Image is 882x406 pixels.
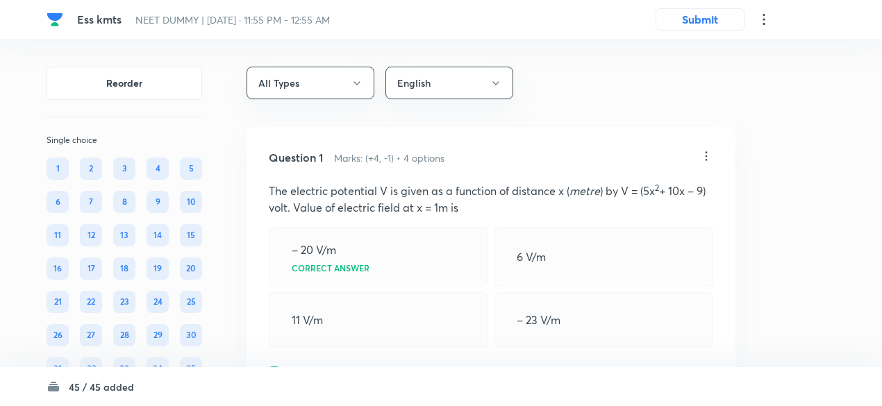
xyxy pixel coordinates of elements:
[47,158,69,180] div: 1
[517,312,560,328] p: – 23 V/m
[47,191,69,213] div: 6
[147,158,169,180] div: 4
[113,291,135,313] div: 23
[180,257,202,280] div: 20
[147,191,169,213] div: 9
[147,224,169,246] div: 14
[80,191,102,213] div: 7
[180,191,202,213] div: 10
[285,364,322,379] h6: Solution
[47,357,69,380] div: 31
[180,357,202,380] div: 35
[47,224,69,246] div: 11
[47,291,69,313] div: 21
[180,224,202,246] div: 15
[147,257,169,280] div: 19
[180,324,202,346] div: 30
[113,324,135,346] div: 28
[180,291,202,313] div: 25
[80,291,102,313] div: 22
[80,158,102,180] div: 2
[69,380,134,394] h6: 45 / 45 added
[47,11,66,28] a: Company Logo
[47,11,63,28] img: Company Logo
[247,67,374,99] button: All Types
[113,191,135,213] div: 8
[269,149,323,166] h5: Question 1
[334,151,444,165] h6: Marks: (+4, -1) • 4 options
[80,324,102,346] div: 27
[147,291,169,313] div: 24
[47,134,202,146] p: Single choice
[655,183,659,193] sup: 2
[113,158,135,180] div: 3
[113,257,135,280] div: 18
[113,224,135,246] div: 13
[517,248,546,265] p: 6 V/m
[269,366,280,378] img: solution.svg
[77,12,122,26] span: Ess kmts
[147,324,169,346] div: 29
[180,158,202,180] div: 5
[292,242,336,258] p: – 20 V/m
[80,224,102,246] div: 12
[292,264,369,272] p: Correct answer
[292,312,323,328] p: 11 V/m
[113,357,135,380] div: 33
[656,8,744,31] button: Submit
[569,183,600,198] em: metre
[80,357,102,380] div: 32
[47,324,69,346] div: 26
[135,13,330,26] span: NEET DUMMY | [DATE] · 11:55 PM - 12:55 AM
[80,257,102,280] div: 17
[47,67,202,100] button: Reorder
[47,257,69,280] div: 16
[147,357,169,380] div: 34
[269,183,713,216] p: The electric potential V is given as a function of distance x ( ) by V = (5x + 10x – 9) volt. Val...
[385,67,513,99] button: English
